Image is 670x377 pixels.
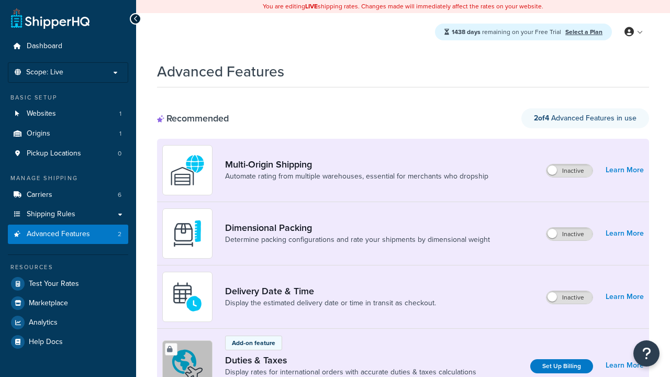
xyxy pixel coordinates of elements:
[633,340,660,367] button: Open Resource Center
[29,280,79,289] span: Test Your Rates
[8,144,128,163] li: Pickup Locations
[8,225,128,244] li: Advanced Features
[225,171,488,182] a: Automate rating from multiple warehouses, essential for merchants who dropship
[118,149,121,158] span: 0
[225,159,488,170] a: Multi-Origin Shipping
[8,174,128,183] div: Manage Shipping
[29,318,58,327] span: Analytics
[225,285,436,297] a: Delivery Date & Time
[119,129,121,138] span: 1
[27,42,62,51] span: Dashboard
[225,298,436,308] a: Display the estimated delivery date or time in transit as checkout.
[565,27,602,37] a: Select a Plan
[118,230,121,239] span: 2
[8,144,128,163] a: Pickup Locations0
[27,149,81,158] span: Pickup Locations
[8,104,128,124] li: Websites
[8,185,128,205] li: Carriers
[546,164,593,177] label: Inactive
[8,313,128,332] a: Analytics
[26,68,63,77] span: Scope: Live
[606,358,644,373] a: Learn More
[119,109,121,118] span: 1
[8,37,128,56] a: Dashboard
[8,185,128,205] a: Carriers6
[8,205,128,224] a: Shipping Rules
[606,163,644,178] a: Learn More
[27,191,52,199] span: Carriers
[27,129,50,138] span: Origins
[8,332,128,351] a: Help Docs
[452,27,481,37] strong: 1438 days
[169,279,206,315] img: gfkeb5ejjkALwAAAABJRU5ErkJggg==
[546,291,593,304] label: Inactive
[534,113,636,124] span: Advanced Features in use
[157,113,229,124] div: Recommended
[452,27,563,37] span: remaining on your Free Trial
[27,230,90,239] span: Advanced Features
[606,226,644,241] a: Learn More
[8,124,128,143] li: Origins
[8,294,128,313] a: Marketplace
[8,104,128,124] a: Websites1
[169,215,206,252] img: DTVBYsAAAAAASUVORK5CYII=
[27,210,75,219] span: Shipping Rules
[8,274,128,293] a: Test Your Rates
[225,222,490,234] a: Dimensional Packing
[225,235,490,245] a: Determine packing configurations and rate your shipments by dimensional weight
[29,338,63,347] span: Help Docs
[118,191,121,199] span: 6
[530,359,593,373] a: Set Up Billing
[225,354,476,366] a: Duties & Taxes
[29,299,68,308] span: Marketplace
[169,152,206,188] img: WatD5o0RtDAAAAAElFTkSuQmCC
[8,93,128,102] div: Basic Setup
[8,263,128,272] div: Resources
[157,61,284,82] h1: Advanced Features
[305,2,318,11] b: LIVE
[27,109,56,118] span: Websites
[8,124,128,143] a: Origins1
[546,228,593,240] label: Inactive
[8,225,128,244] a: Advanced Features2
[232,338,275,348] p: Add-on feature
[606,290,644,304] a: Learn More
[534,113,549,124] strong: 2 of 4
